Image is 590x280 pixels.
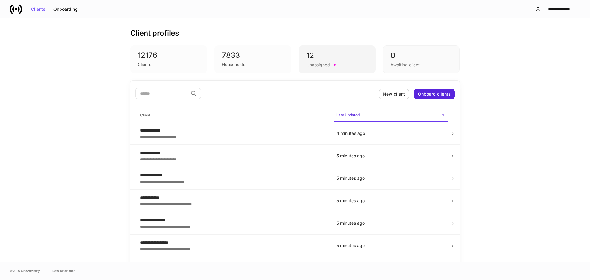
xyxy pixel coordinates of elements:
div: Clients [138,61,151,68]
p: 5 minutes ago [336,153,445,159]
div: Onboarding [53,7,78,11]
div: 0 [391,51,452,61]
span: Client [138,109,329,122]
h6: Client [140,112,150,118]
button: Clients [27,4,49,14]
p: 5 minutes ago [336,198,445,204]
button: Onboard clients [414,89,455,99]
button: Onboarding [49,4,82,14]
div: Awaiting client [391,62,420,68]
p: 5 minutes ago [336,220,445,226]
div: Clients [31,7,45,11]
span: © 2025 OneAdvisory [10,268,40,273]
div: 12176 [138,50,200,60]
p: 5 minutes ago [336,175,445,181]
a: Data Disclaimer [52,268,75,273]
div: Unassigned [306,62,330,68]
span: Last Updated [334,109,448,122]
div: 12Unassigned [299,45,376,73]
div: New client [383,92,405,96]
div: Households [222,61,245,68]
div: 12 [306,51,368,61]
div: 7833 [222,50,284,60]
div: 0Awaiting client [383,45,460,73]
div: Onboard clients [418,92,451,96]
button: New client [379,89,409,99]
p: 5 minutes ago [336,243,445,249]
h3: Client profiles [130,28,179,38]
h6: Last Updated [336,112,360,118]
p: 4 minutes ago [336,130,445,136]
